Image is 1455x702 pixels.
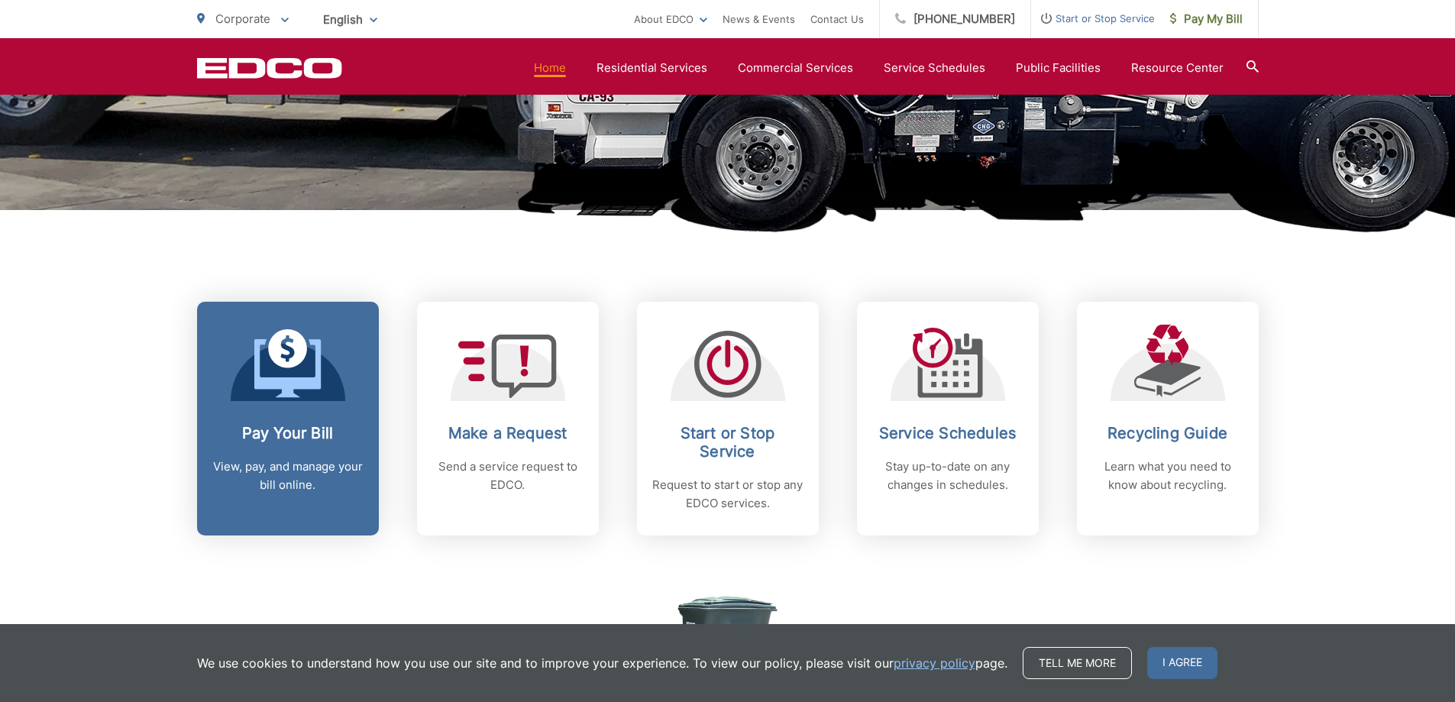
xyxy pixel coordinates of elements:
[1147,647,1217,679] span: I agree
[197,654,1007,672] p: We use cookies to understand how you use our site and to improve your experience. To view our pol...
[1131,59,1224,77] a: Resource Center
[197,302,379,535] a: Pay Your Bill View, pay, and manage your bill online.
[534,59,566,77] a: Home
[884,59,985,77] a: Service Schedules
[1016,59,1101,77] a: Public Facilities
[212,458,364,494] p: View, pay, and manage your bill online.
[634,10,707,28] a: About EDCO
[1170,10,1243,28] span: Pay My Bill
[723,10,795,28] a: News & Events
[738,59,853,77] a: Commercial Services
[1092,424,1243,442] h2: Recycling Guide
[312,6,389,33] span: English
[417,302,599,535] a: Make a Request Send a service request to EDCO.
[432,424,584,442] h2: Make a Request
[215,11,270,26] span: Corporate
[872,458,1023,494] p: Stay up-to-date on any changes in schedules.
[857,302,1039,535] a: Service Schedules Stay up-to-date on any changes in schedules.
[872,424,1023,442] h2: Service Schedules
[894,654,975,672] a: privacy policy
[652,476,803,513] p: Request to start or stop any EDCO services.
[652,424,803,461] h2: Start or Stop Service
[212,424,364,442] h2: Pay Your Bill
[197,57,342,79] a: EDCD logo. Return to the homepage.
[432,458,584,494] p: Send a service request to EDCO.
[1023,647,1132,679] a: Tell me more
[597,59,707,77] a: Residential Services
[1092,458,1243,494] p: Learn what you need to know about recycling.
[1077,302,1259,535] a: Recycling Guide Learn what you need to know about recycling.
[810,10,864,28] a: Contact Us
